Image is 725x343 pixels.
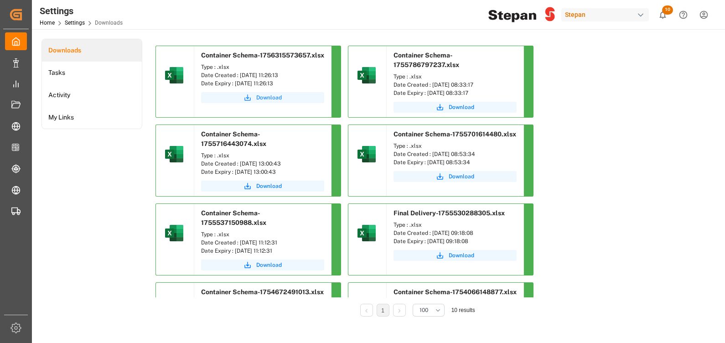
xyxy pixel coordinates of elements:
div: Type : .xlsx [394,73,517,81]
div: Date Created : [DATE] 09:18:08 [394,229,517,237]
div: Date Expiry : [DATE] 09:18:08 [394,237,517,245]
div: Stepan [561,8,649,21]
a: Home [40,20,55,26]
li: 1 [377,304,389,317]
img: microsoft-excel-2019--v1.png [163,222,185,244]
div: Date Expiry : [DATE] 13:00:43 [201,168,324,176]
a: My Links [42,106,142,129]
img: microsoft-excel-2019--v1.png [163,143,185,165]
span: Container Schema-1755701614480.xlsx [394,130,516,138]
img: microsoft-excel-2019--v1.png [356,143,378,165]
li: Previous Page [360,304,373,317]
span: Container Schema-1755786797237.xlsx [394,52,459,68]
span: Final Delivery-1755530288305.xlsx [394,209,505,217]
div: Type : .xlsx [201,230,324,239]
div: Date Expiry : [DATE] 11:12:31 [201,247,324,255]
div: Type : .xlsx [201,63,324,71]
span: Download [256,182,282,190]
span: Container Schema-1755537150988.xlsx [201,209,266,226]
div: Date Created : [DATE] 11:12:31 [201,239,324,247]
span: Container Schema-1754066148877.xlsx [394,288,517,296]
div: Date Expiry : [DATE] 08:53:34 [394,158,517,166]
div: Date Expiry : [DATE] 11:26:13 [201,79,324,88]
button: open menu [413,304,445,317]
a: 1 [381,307,384,314]
div: Date Created : [DATE] 11:26:13 [201,71,324,79]
span: Download [449,172,474,181]
button: Download [394,171,517,182]
li: Next Page [393,304,406,317]
span: Container Schema-1756315573657.xlsx [201,52,324,59]
div: Date Created : [DATE] 08:53:34 [394,150,517,158]
button: Help Center [673,5,694,25]
div: Settings [40,4,123,18]
span: Download [256,94,282,102]
button: Stepan [561,6,652,23]
button: Download [394,250,517,261]
a: Settings [65,20,85,26]
button: Download [201,92,324,103]
span: Container Schema-1755716443074.xlsx [201,130,266,147]
div: Date Expiry : [DATE] 08:33:17 [394,89,517,97]
a: Tasks [42,62,142,84]
button: Download [201,260,324,270]
span: Download [449,251,474,260]
div: Type : .xlsx [394,221,517,229]
button: Download [201,181,324,192]
div: Type : .xlsx [201,151,324,160]
div: Date Created : [DATE] 08:33:17 [394,81,517,89]
a: Downloads [42,39,142,62]
img: microsoft-excel-2019--v1.png [356,222,378,244]
span: Download [256,261,282,269]
button: show 10 new notifications [652,5,673,25]
img: Stepan_Company_logo.svg.png_1713531530.png [488,7,555,23]
div: Type : .xlsx [394,142,517,150]
img: microsoft-excel-2019--v1.png [163,64,185,86]
div: Date Created : [DATE] 13:00:43 [201,160,324,168]
span: Download [449,103,474,111]
span: 10 [662,5,673,15]
img: microsoft-excel-2019--v1.png [356,64,378,86]
span: Container Schema-1754672491013.xlsx [201,288,324,296]
span: 100 [419,306,428,314]
span: 10 results [451,307,475,313]
a: Activity [42,84,142,106]
button: Download [394,102,517,113]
